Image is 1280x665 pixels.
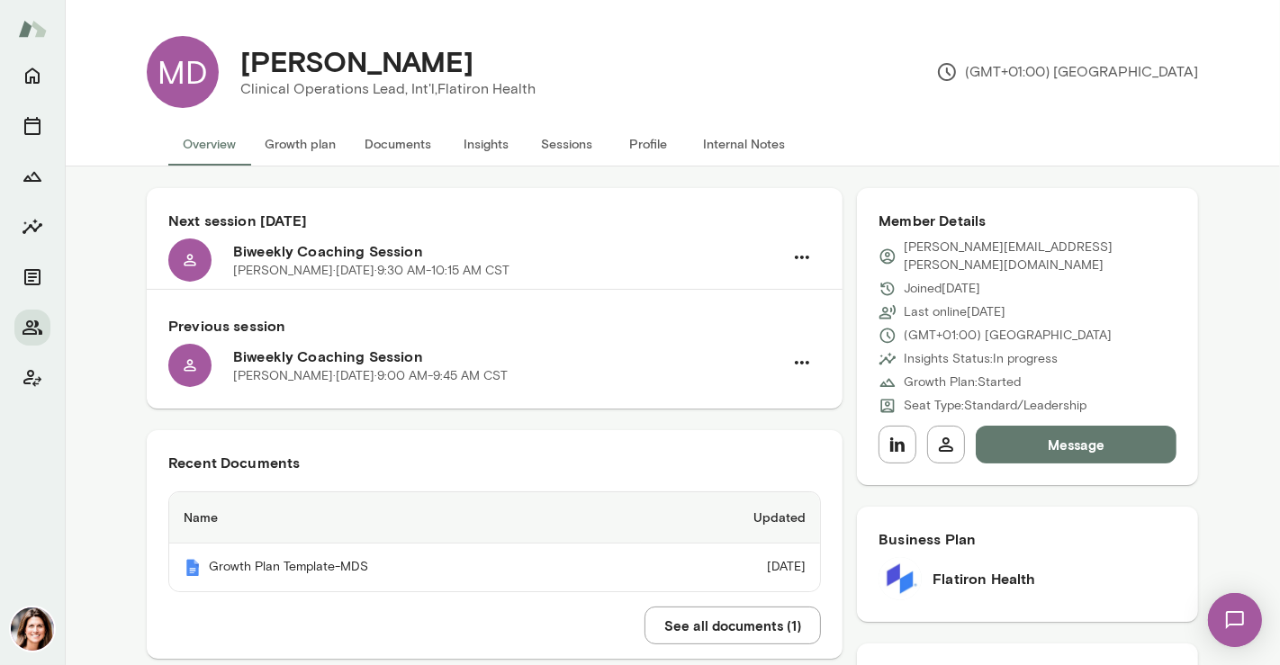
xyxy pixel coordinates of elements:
[250,122,350,166] button: Growth plan
[446,122,527,166] button: Insights
[184,559,202,577] img: Mento
[645,607,821,644] button: See all documents (1)
[168,315,821,337] h6: Previous session
[14,360,50,396] button: Client app
[350,122,446,166] button: Documents
[689,122,799,166] button: Internal Notes
[240,78,536,100] p: Clinical Operations Lead, Int'l, Flatiron Health
[933,568,1035,589] h6: Flatiron Health
[169,492,641,544] th: Name
[233,346,783,367] h6: Biweekly Coaching Session
[169,544,641,591] th: Growth Plan Template-MDS
[904,397,1086,415] p: Seat Type: Standard/Leadership
[641,492,820,544] th: Updated
[904,280,980,298] p: Joined [DATE]
[879,210,1176,231] h6: Member Details
[641,544,820,591] td: [DATE]
[14,158,50,194] button: Growth Plan
[904,373,1021,391] p: Growth Plan: Started
[904,327,1112,345] p: (GMT+01:00) [GEOGRAPHIC_DATA]
[976,426,1176,463] button: Message
[879,528,1176,550] h6: Business Plan
[18,12,47,46] img: Mento
[168,210,821,231] h6: Next session [DATE]
[936,61,1198,83] p: (GMT+01:00) [GEOGRAPHIC_DATA]
[168,452,821,473] h6: Recent Documents
[233,240,783,262] h6: Biweekly Coaching Session
[904,350,1058,368] p: Insights Status: In progress
[147,36,219,108] div: MD
[14,310,50,346] button: Members
[14,259,50,295] button: Documents
[608,122,689,166] button: Profile
[233,367,508,385] p: [PERSON_NAME] · [DATE] · 9:00 AM-9:45 AM CST
[904,303,1005,321] p: Last online [DATE]
[11,607,54,651] img: Gwen Throckmorton
[14,209,50,245] button: Insights
[168,122,250,166] button: Overview
[233,262,509,280] p: [PERSON_NAME] · [DATE] · 9:30 AM-10:15 AM CST
[240,44,473,78] h4: [PERSON_NAME]
[527,122,608,166] button: Sessions
[904,238,1176,274] p: [PERSON_NAME][EMAIL_ADDRESS][PERSON_NAME][DOMAIN_NAME]
[14,58,50,94] button: Home
[14,108,50,144] button: Sessions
